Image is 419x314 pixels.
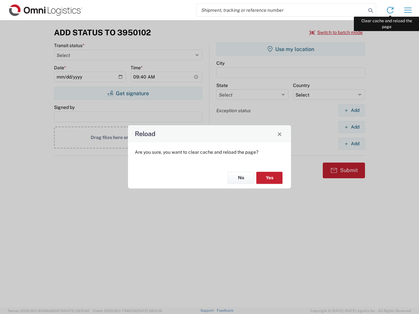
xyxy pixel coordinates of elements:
input: Shipment, tracking or reference number [196,4,366,16]
button: Yes [256,172,282,184]
button: No [228,172,254,184]
p: Are you sure, you want to clear cache and reload the page? [135,149,284,155]
button: Close [275,129,284,138]
h4: Reload [135,129,155,139]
